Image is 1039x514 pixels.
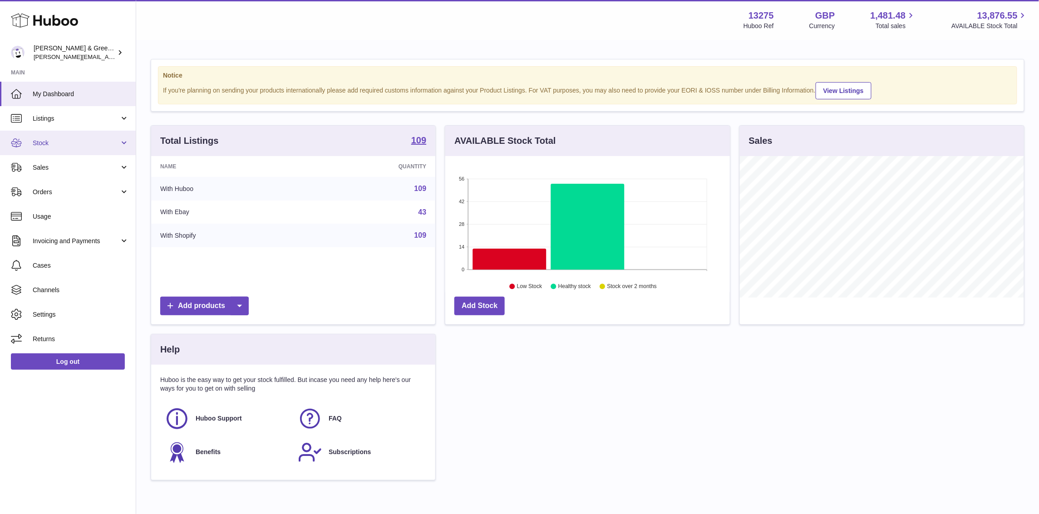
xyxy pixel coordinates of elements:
text: 0 [462,267,465,272]
a: View Listings [816,82,872,99]
span: Benefits [196,448,221,456]
td: With Huboo [151,177,305,201]
strong: GBP [815,10,835,22]
td: With Shopify [151,224,305,247]
h3: AVAILABLE Stock Total [454,135,556,147]
a: 109 [411,136,426,147]
a: 13,876.55 AVAILABLE Stock Total [951,10,1028,30]
span: [PERSON_NAME][EMAIL_ADDRESS][DOMAIN_NAME] [34,53,182,60]
span: Invoicing and Payments [33,237,119,245]
span: Listings [33,114,119,123]
th: Quantity [305,156,436,177]
span: 13,876.55 [977,10,1018,22]
a: Add Stock [454,297,505,315]
span: Settings [33,310,129,319]
p: Huboo is the easy way to get your stock fulfilled. But incase you need any help here's our ways f... [160,376,426,393]
text: Low Stock [517,284,542,290]
span: Orders [33,188,119,196]
text: 42 [459,199,465,204]
span: Total sales [876,22,916,30]
h3: Total Listings [160,135,219,147]
span: Stock [33,139,119,147]
span: Returns [33,335,129,343]
th: Name [151,156,305,177]
div: If you're planning on sending your products internationally please add required customs informati... [163,81,1012,99]
h3: Sales [749,135,773,147]
span: 1,481.48 [871,10,906,22]
text: Stock over 2 months [607,284,657,290]
span: Subscriptions [329,448,371,456]
h3: Help [160,343,180,356]
span: Channels [33,286,129,294]
span: FAQ [329,414,342,423]
span: Huboo Support [196,414,242,423]
span: Usage [33,212,129,221]
a: Log out [11,353,125,370]
div: [PERSON_NAME] & Green Ltd [34,44,115,61]
span: AVAILABLE Stock Total [951,22,1028,30]
a: 109 [414,231,427,239]
div: Currency [809,22,835,30]
text: 56 [459,176,465,181]
strong: 109 [411,136,426,145]
text: Healthy stock [558,284,591,290]
a: 1,481.48 Total sales [871,10,916,30]
text: 28 [459,221,465,227]
span: Sales [33,163,119,172]
a: Subscriptions [298,440,422,465]
a: 109 [414,185,427,192]
img: ellen@bluebadgecompany.co.uk [11,46,25,59]
a: 43 [419,208,427,216]
text: 14 [459,244,465,250]
td: With Ebay [151,201,305,224]
a: FAQ [298,406,422,431]
span: Cases [33,261,129,270]
strong: Notice [163,71,1012,80]
span: My Dashboard [33,90,129,98]
a: Add products [160,297,249,315]
strong: 13275 [748,10,774,22]
a: Benefits [165,440,289,465]
a: Huboo Support [165,406,289,431]
div: Huboo Ref [744,22,774,30]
